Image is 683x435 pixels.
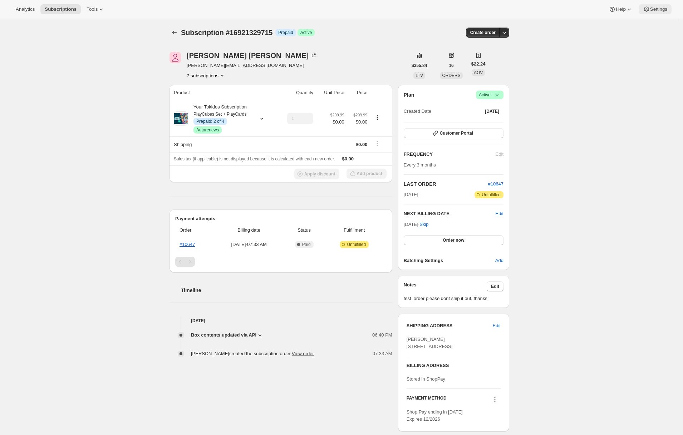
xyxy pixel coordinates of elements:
[496,210,503,217] button: Edit
[169,136,277,152] th: Shipping
[482,192,501,198] span: Unfulfilled
[479,91,501,98] span: Active
[404,281,487,291] h3: Notes
[495,257,503,264] span: Add
[443,237,464,243] span: Order now
[82,4,109,14] button: Tools
[488,320,505,332] button: Edit
[181,29,272,37] span: Subscription #16921329715
[639,4,672,14] button: Settings
[181,287,392,294] h2: Timeline
[300,30,312,35] span: Active
[444,61,458,71] button: 16
[404,235,503,245] button: Order now
[277,85,315,101] th: Quantity
[174,156,335,161] span: Sales tax (if applicable) is not displayed because it is calculated with each new order.
[404,295,503,302] span: test_order please dont ship it out. thanks!
[440,130,473,136] span: Customer Portal
[485,108,499,114] span: [DATE]
[169,317,392,324] h4: [DATE]
[180,242,195,247] a: #10647
[278,30,293,35] span: Prepaid
[175,215,387,222] h2: Payment attempts
[187,62,317,69] span: [PERSON_NAME][EMAIL_ADDRESS][DOMAIN_NAME]
[356,142,368,147] span: $0.00
[216,227,282,234] span: Billing date
[169,52,181,63] span: rosaleen zhou
[11,4,39,14] button: Analytics
[442,73,460,78] span: ORDERS
[342,156,354,161] span: $0.00
[604,4,637,14] button: Help
[466,28,500,38] button: Create order
[330,113,344,117] small: $299.99
[488,181,503,187] a: #10647
[404,191,418,198] span: [DATE]
[404,180,488,188] h2: LAST ORDER
[315,85,346,101] th: Unit Price
[407,395,447,405] h3: PAYMENT METHOD
[416,73,423,78] span: LTV
[404,210,496,217] h2: NEXT BILLING DATE
[373,350,392,357] span: 07:33 AM
[372,114,383,122] button: Product actions
[216,241,282,248] span: [DATE] · 07:33 AM
[471,61,486,68] span: $22.24
[407,337,453,349] span: [PERSON_NAME] [STREET_ADDRESS]
[372,140,383,148] button: Shipping actions
[404,162,436,168] span: Every 3 months
[488,180,503,188] button: #10647
[175,257,387,267] nav: Pagination
[419,221,428,228] span: Skip
[407,409,463,422] span: Shop Pay ending in [DATE] Expires 12/2026
[191,351,314,356] span: [PERSON_NAME] created the subscription order.
[187,52,317,59] div: [PERSON_NAME] [PERSON_NAME]
[491,255,508,266] button: Add
[349,119,368,126] span: $0.00
[169,28,180,38] button: Subscriptions
[191,332,256,339] span: Box contents updated via API
[449,63,453,68] span: 16
[492,92,493,98] span: |
[169,85,277,101] th: Product
[292,351,314,356] a: View order
[347,242,366,247] span: Unfulfilled
[191,332,264,339] button: Box contents updated via API
[412,63,427,68] span: $355.84
[326,227,382,234] span: Fulfillment
[616,6,625,12] span: Help
[87,6,98,12] span: Tools
[407,61,431,71] button: $355.84
[372,332,392,339] span: 06:40 PM
[353,113,367,117] small: $299.99
[16,6,35,12] span: Analytics
[481,106,503,116] button: [DATE]
[330,119,344,126] span: $0.00
[286,227,322,234] span: Status
[404,128,503,138] button: Customer Portal
[404,222,429,227] span: [DATE] ·
[188,103,252,134] div: Your Tokidos Subscription
[40,4,81,14] button: Subscriptions
[487,281,503,291] button: Edit
[493,322,501,329] span: Edit
[407,376,445,382] span: Stored in ShopPay
[404,91,414,98] h2: Plan
[187,72,226,79] button: Product actions
[407,362,501,369] h3: BILLING ADDRESS
[175,222,214,238] th: Order
[45,6,77,12] span: Subscriptions
[470,30,496,35] span: Create order
[650,6,667,12] span: Settings
[407,322,493,329] h3: SHIPPING ADDRESS
[347,85,370,101] th: Price
[302,242,311,247] span: Paid
[196,127,219,133] span: Autorenews
[474,70,483,75] span: AOV
[415,219,433,230] button: Skip
[193,112,246,117] small: PlayCubes Set + PlayCards
[404,108,431,115] span: Created Date
[196,119,224,124] span: Prepaid: 2 of 4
